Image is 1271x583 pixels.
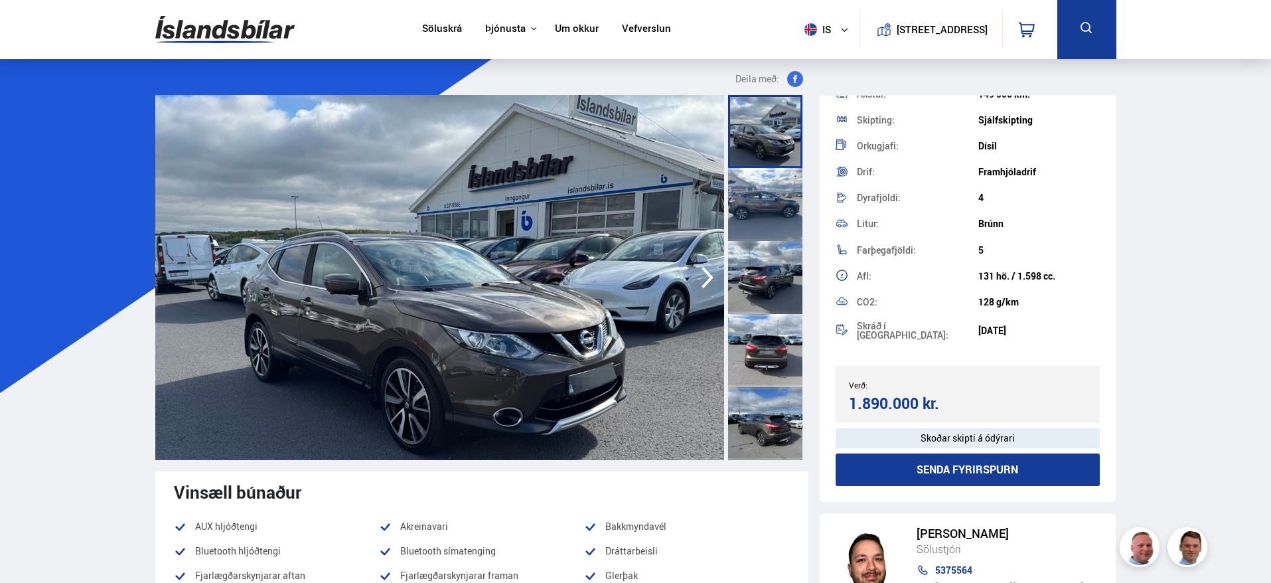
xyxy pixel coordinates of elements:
[857,219,978,228] div: Litur:
[622,23,671,37] a: Vefverslun
[917,541,1084,558] div: Sölustjóri
[857,246,978,255] div: Farþegafjöldi:
[155,8,295,51] img: G0Ugv5HjCgRt.svg
[155,95,724,460] img: 3560819.jpeg
[174,482,790,502] div: Vinsæll búnaður
[978,297,1100,307] div: 128 g/km
[857,193,978,203] div: Dyrafjöldi:
[485,23,526,35] button: Þjónusta
[1122,529,1161,569] img: siFngHWaQ9KaOqBr.png
[978,218,1100,229] div: Brúnn
[1169,529,1209,569] img: FbJEzSuNWCJXmdc-.webp
[917,565,1084,576] a: 5375564
[584,543,789,559] li: Dráttarbeisli
[978,167,1100,177] div: Framhjóladrif
[799,10,859,49] button: is
[978,89,1100,100] div: 149 000 km.
[857,90,978,99] div: Akstur:
[11,5,50,45] button: Open LiveChat chat widget
[836,454,1100,486] button: Senda fyrirspurn
[978,115,1100,125] div: Sjálfskipting
[857,167,978,177] div: Drif:
[857,116,978,125] div: Skipting:
[978,325,1100,336] div: [DATE]
[379,519,584,535] li: Akreinavari
[978,245,1100,256] div: 5
[849,394,964,412] div: 1.890.000 kr.
[735,71,779,87] span: Deila með:
[857,321,978,340] div: Skráð í [GEOGRAPHIC_DATA]:
[174,519,379,535] li: AUX hljóðtengi
[174,543,379,559] li: Bluetooth hljóðtengi
[584,519,789,535] li: Bakkmyndavél
[866,11,995,48] a: [STREET_ADDRESS]
[978,271,1100,282] div: 131 hö. / 1.598 cc.
[978,141,1100,151] div: Dísil
[730,71,808,87] button: Deila með:
[836,428,1100,448] div: Skoðar skipti á ódýrari
[804,23,817,36] img: svg+xml;base64,PHN2ZyB4bWxucz0iaHR0cDovL3d3dy53My5vcmcvMjAwMC9zdmciIHdpZHRoPSI1MTIiIGhlaWdodD0iNT...
[857,297,978,307] div: CO2:
[978,193,1100,203] div: 4
[849,380,968,390] div: Verð:
[902,24,983,35] button: [STREET_ADDRESS]
[555,23,599,37] a: Um okkur
[422,23,462,37] a: Söluskrá
[799,23,832,36] span: is
[379,543,584,559] li: Bluetooth símatenging
[857,141,978,151] div: Orkugjafi:
[917,527,1084,541] div: [PERSON_NAME]
[857,272,978,281] div: Afl:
